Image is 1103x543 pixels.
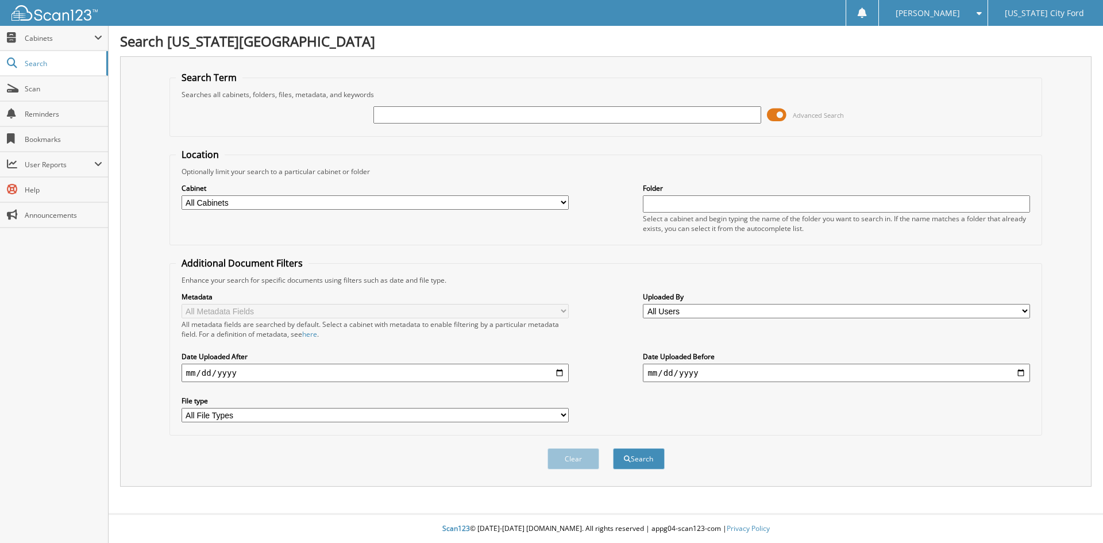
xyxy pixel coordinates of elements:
button: Clear [547,448,599,469]
label: Date Uploaded Before [643,352,1030,361]
span: Scan [25,84,102,94]
label: Cabinet [182,183,569,193]
legend: Additional Document Filters [176,257,308,269]
legend: Location [176,148,225,161]
h1: Search [US_STATE][GEOGRAPHIC_DATA] [120,32,1092,51]
legend: Search Term [176,71,242,84]
span: Search [25,59,101,68]
label: Metadata [182,292,569,302]
span: Scan123 [442,523,470,533]
span: [US_STATE] City Ford [1005,10,1084,17]
input: start [182,364,569,382]
a: here [302,329,317,339]
span: [PERSON_NAME] [896,10,960,17]
div: Optionally limit your search to a particular cabinet or folder [176,167,1036,176]
span: Announcements [25,210,102,220]
span: Bookmarks [25,134,102,144]
input: end [643,364,1030,382]
div: Searches all cabinets, folders, files, metadata, and keywords [176,90,1036,99]
label: Date Uploaded After [182,352,569,361]
div: All metadata fields are searched by default. Select a cabinet with metadata to enable filtering b... [182,319,569,339]
span: Cabinets [25,33,94,43]
label: File type [182,396,569,406]
a: Privacy Policy [727,523,770,533]
span: Advanced Search [793,111,844,120]
span: User Reports [25,160,94,170]
label: Uploaded By [643,292,1030,302]
div: Enhance your search for specific documents using filters such as date and file type. [176,275,1036,285]
div: © [DATE]-[DATE] [DOMAIN_NAME]. All rights reserved | appg04-scan123-com | [109,515,1103,543]
button: Search [613,448,665,469]
label: Folder [643,183,1030,193]
div: Select a cabinet and begin typing the name of the folder you want to search in. If the name match... [643,214,1030,233]
span: Reminders [25,109,102,119]
span: Help [25,185,102,195]
img: scan123-logo-white.svg [11,5,98,21]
